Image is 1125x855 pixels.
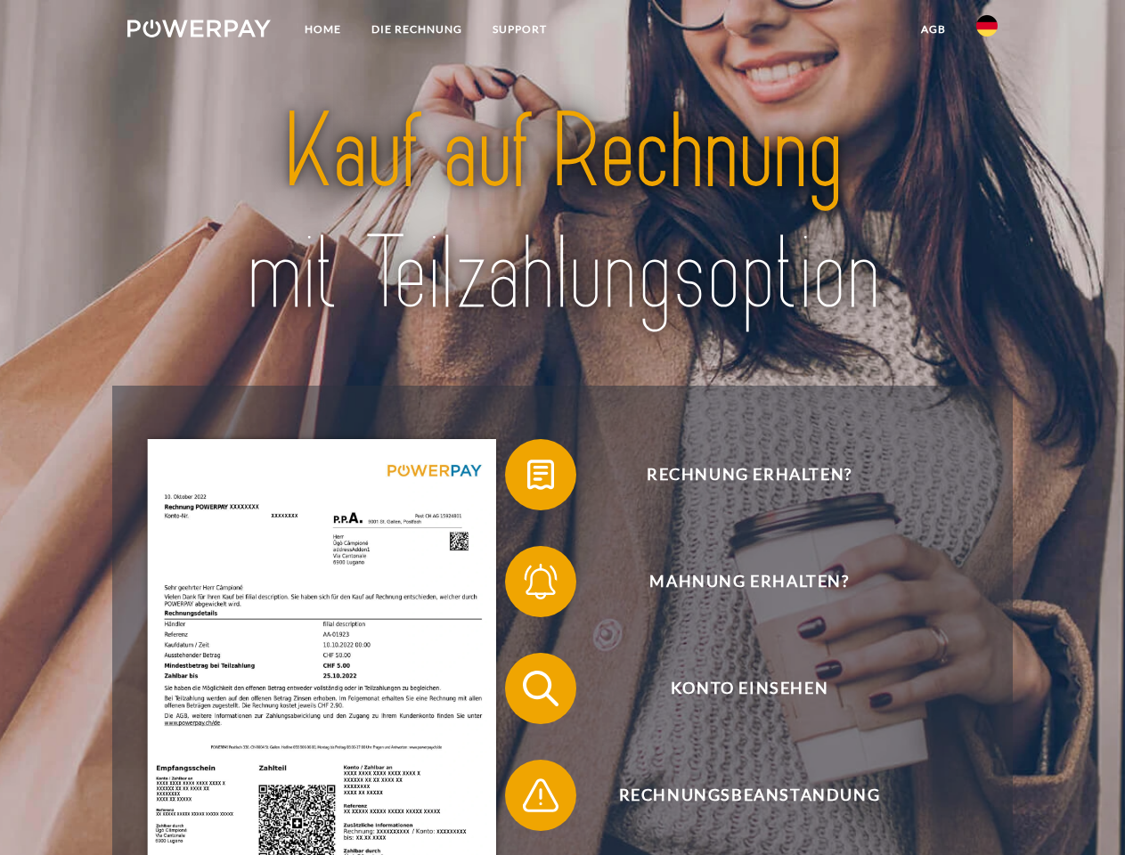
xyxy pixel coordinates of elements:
img: logo-powerpay-white.svg [127,20,271,37]
button: Rechnungsbeanstandung [505,760,968,831]
img: qb_bill.svg [518,452,563,497]
img: qb_bell.svg [518,559,563,604]
button: Mahnung erhalten? [505,546,968,617]
img: title-powerpay_de.svg [170,85,955,341]
a: SUPPORT [477,13,562,45]
img: qb_warning.svg [518,773,563,818]
a: Home [289,13,356,45]
a: agb [906,13,961,45]
span: Mahnung erhalten? [531,546,967,617]
span: Rechnung erhalten? [531,439,967,510]
img: de [976,15,998,37]
span: Konto einsehen [531,653,967,724]
span: Rechnungsbeanstandung [531,760,967,831]
button: Konto einsehen [505,653,968,724]
button: Rechnung erhalten? [505,439,968,510]
img: qb_search.svg [518,666,563,711]
a: DIE RECHNUNG [356,13,477,45]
